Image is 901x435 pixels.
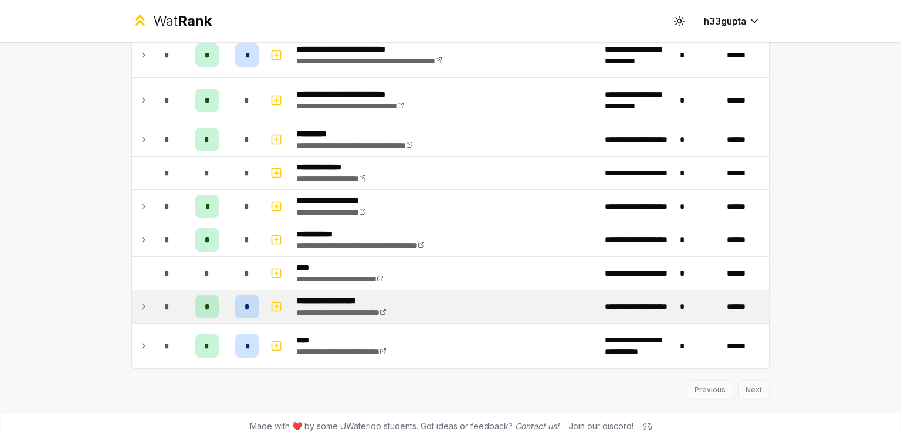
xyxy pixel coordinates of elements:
[250,420,559,432] span: Made with ❤️ by some UWaterloo students. Got ideas or feedback?
[568,420,634,432] div: Join our discord!
[178,12,212,29] span: Rank
[153,12,212,30] div: Wat
[515,421,559,431] a: Contact us!
[695,11,770,32] button: h33gupta
[131,12,212,30] a: WatRank
[704,14,746,28] span: h33gupta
